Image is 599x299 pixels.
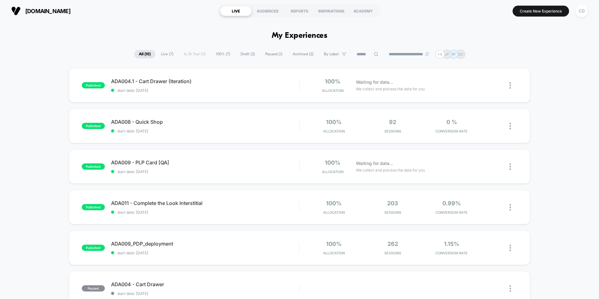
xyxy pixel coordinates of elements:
span: ADA011 - Complete the Look Interstitial [111,200,299,206]
span: Sessions [365,129,421,133]
span: [DOMAIN_NAME] [25,8,71,14]
span: 0.99% [442,200,461,207]
span: ADA004 - Cart Drawer [111,281,299,287]
span: Archived ( 2 ) [288,50,318,58]
img: Visually logo [11,6,21,16]
div: LIVE [220,6,252,16]
img: close [509,163,511,170]
span: Waiting for data... [356,160,393,167]
span: 100% [326,119,342,125]
span: Allocation [323,210,345,215]
span: published [82,123,105,129]
span: start date: [DATE] [111,251,299,255]
span: start date: [DATE] [111,88,299,93]
span: 203 [387,200,398,207]
span: Sessions [365,251,421,255]
span: published [82,245,105,251]
div: AUDIENCES [252,6,284,16]
span: Allocation [323,129,345,133]
p: IP [452,52,455,57]
div: REPORTS [284,6,315,16]
p: JP [445,52,449,57]
span: start date: [DATE] [111,210,299,215]
span: Sessions [365,210,421,215]
span: All ( 10 ) [134,50,155,58]
span: 100% [326,241,342,247]
div: + 4 [436,50,445,59]
img: end [425,52,429,56]
button: Create New Experience [513,6,569,17]
button: CD [574,5,590,17]
span: 100% [325,159,340,166]
span: 262 [387,241,398,247]
span: ADA009 - PLP Card [QA] [111,159,299,166]
span: We collect and process the data for you [356,167,425,173]
span: Allocation [322,170,343,174]
span: CONVERSION RATE [424,210,480,215]
img: close [509,204,511,211]
p: SD [458,52,463,57]
div: INSPIRATIONS [315,6,347,16]
span: Allocation [322,88,343,93]
span: Live ( 7 ) [156,50,178,58]
div: ACADEMY [347,6,379,16]
span: ADA004.1 - Cart Drawer (Iteration) [111,78,299,84]
span: published [82,204,105,210]
span: Paused ( 1 ) [261,50,287,58]
span: Allocation [323,251,345,255]
span: 1.15% [444,241,459,247]
span: start date: [DATE] [111,129,299,133]
span: 100% [326,200,342,207]
img: close [509,285,511,292]
span: 92 [389,119,396,125]
span: published [82,82,105,88]
span: 100% [325,78,340,85]
img: close [509,82,511,89]
div: CD [576,5,588,17]
img: close [509,245,511,251]
span: ADA009_PDP_deployment [111,241,299,247]
span: By Label [324,52,339,57]
button: [DOMAIN_NAME] [9,6,72,16]
span: published [82,163,105,170]
span: CONVERSION RATE [424,129,480,133]
span: 0 % [446,119,457,125]
span: Draft ( 2 ) [236,50,260,58]
img: close [509,123,511,129]
span: CONVERSION RATE [424,251,480,255]
h1: My Experiences [272,31,328,40]
span: We collect and process the data for you [356,86,425,92]
span: 100% ( 7 ) [211,50,235,58]
span: start date: [DATE] [111,169,299,174]
span: Waiting for data... [356,79,393,86]
span: start date: [DATE] [111,291,299,296]
span: ADA008 - Quick Shop [111,119,299,125]
span: paused [82,285,105,292]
